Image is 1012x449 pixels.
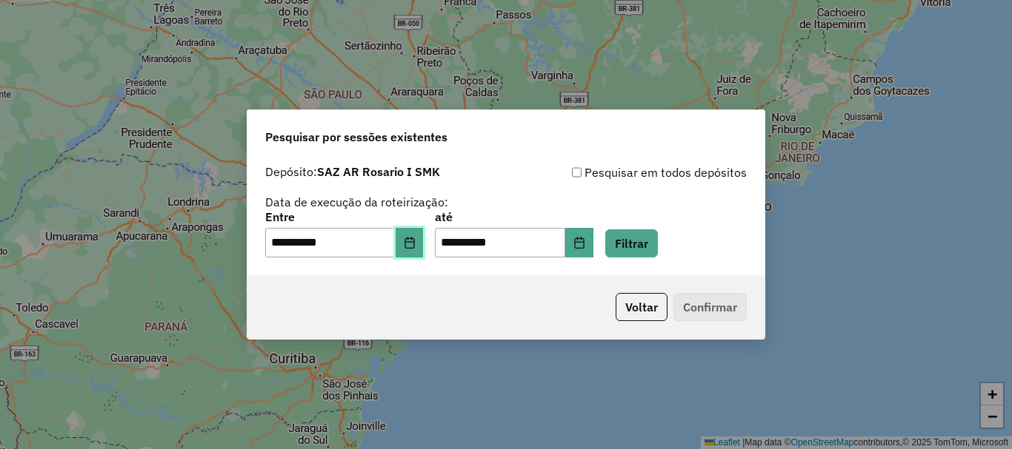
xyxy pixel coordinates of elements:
[396,228,424,257] button: Choose Date
[565,228,593,257] button: Choose Date
[616,293,668,321] button: Voltar
[435,208,593,226] label: até
[265,193,448,211] label: Data de execução da roteirização:
[265,163,440,180] label: Depósito:
[605,229,658,257] button: Filtrar
[265,128,447,146] span: Pesquisar por sessões existentes
[265,208,423,226] label: Entre
[506,163,747,181] div: Pesquisar em todos depósitos
[317,164,440,179] strong: SAZ AR Rosario I SMK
